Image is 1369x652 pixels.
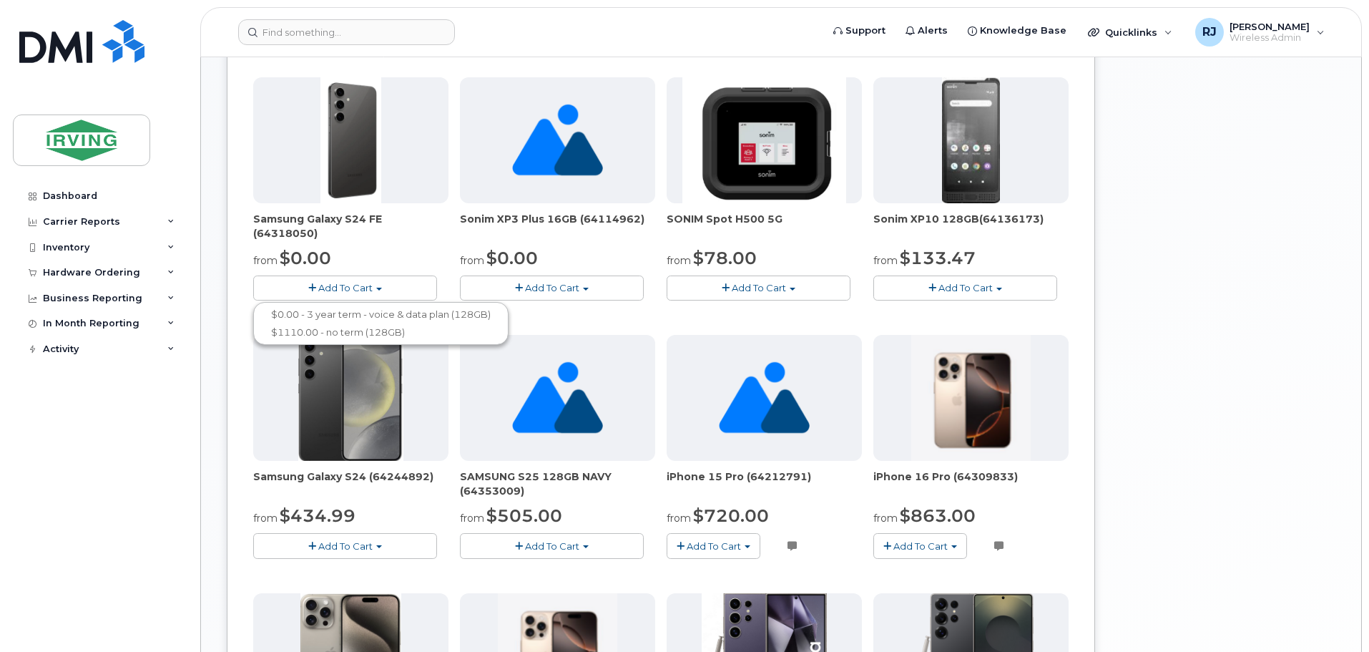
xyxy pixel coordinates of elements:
[918,24,948,38] span: Alerts
[1105,26,1157,38] span: Quicklinks
[257,306,505,323] a: $0.00 - 3 year term - voice & data plan (128GB)
[318,540,373,552] span: Add To Cart
[873,533,967,558] button: Add To Cart
[873,512,898,525] small: from
[667,533,760,558] button: Add To Cart
[253,512,278,525] small: from
[896,16,958,45] a: Alerts
[320,77,381,203] img: s24_fe.png
[667,254,691,267] small: from
[667,212,862,240] div: SONIM Spot H500 5G
[512,335,603,461] img: no_image_found-2caef05468ed5679b831cfe6fc140e25e0c280774317ffc20a367ab7fd17291e.png
[682,77,846,203] img: SONIM.png
[460,254,484,267] small: from
[938,282,993,293] span: Add To Cart
[958,16,1076,45] a: Knowledge Base
[253,469,448,498] div: Samsung Galaxy S24 (64244892)
[253,212,448,240] div: Samsung Galaxy S24 FE (64318050)
[257,323,505,341] a: $1110.00 - no term (128GB)
[460,533,644,558] button: Add To Cart
[460,512,484,525] small: from
[667,276,850,301] button: Add To Cart
[460,276,644,301] button: Add To Cart
[1230,32,1310,44] span: Wireless Admin
[525,540,579,552] span: Add To Cart
[942,77,1000,203] img: XP10.jpg
[318,282,373,293] span: Add To Cart
[1230,21,1310,32] span: [PERSON_NAME]
[900,505,976,526] span: $863.00
[873,212,1069,240] div: Sonim XP10 128GB(64136173)
[280,248,331,268] span: $0.00
[911,335,1031,461] img: 16_pro.png
[893,540,948,552] span: Add To Cart
[253,533,437,558] button: Add To Cart
[693,248,757,268] span: $78.00
[253,276,437,301] button: Add To Cart
[280,505,355,526] span: $434.99
[460,212,655,240] div: Sonim XP3 Plus 16GB (64114962)
[873,469,1069,498] div: iPhone 16 Pro (64309833)
[845,24,885,38] span: Support
[667,469,862,498] div: iPhone 15 Pro (64212791)
[1202,24,1217,41] span: RJ
[238,19,455,45] input: Find something...
[732,282,786,293] span: Add To Cart
[980,24,1066,38] span: Knowledge Base
[900,248,976,268] span: $133.47
[823,16,896,45] a: Support
[486,505,562,526] span: $505.00
[1078,18,1182,47] div: Quicklinks
[687,540,741,552] span: Add To Cart
[873,276,1057,301] button: Add To Cart
[1185,18,1335,47] div: Ryan Johnson
[525,282,579,293] span: Add To Cart
[486,248,538,268] span: $0.00
[667,512,691,525] small: from
[460,469,655,498] div: SAMSUNG S25 128GB NAVY (64353009)
[298,335,403,461] img: s24.jpg
[719,335,810,461] img: no_image_found-2caef05468ed5679b831cfe6fc140e25e0c280774317ffc20a367ab7fd17291e.png
[512,77,603,203] img: no_image_found-2caef05468ed5679b831cfe6fc140e25e0c280774317ffc20a367ab7fd17291e.png
[253,254,278,267] small: from
[693,505,769,526] span: $720.00
[873,254,898,267] small: from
